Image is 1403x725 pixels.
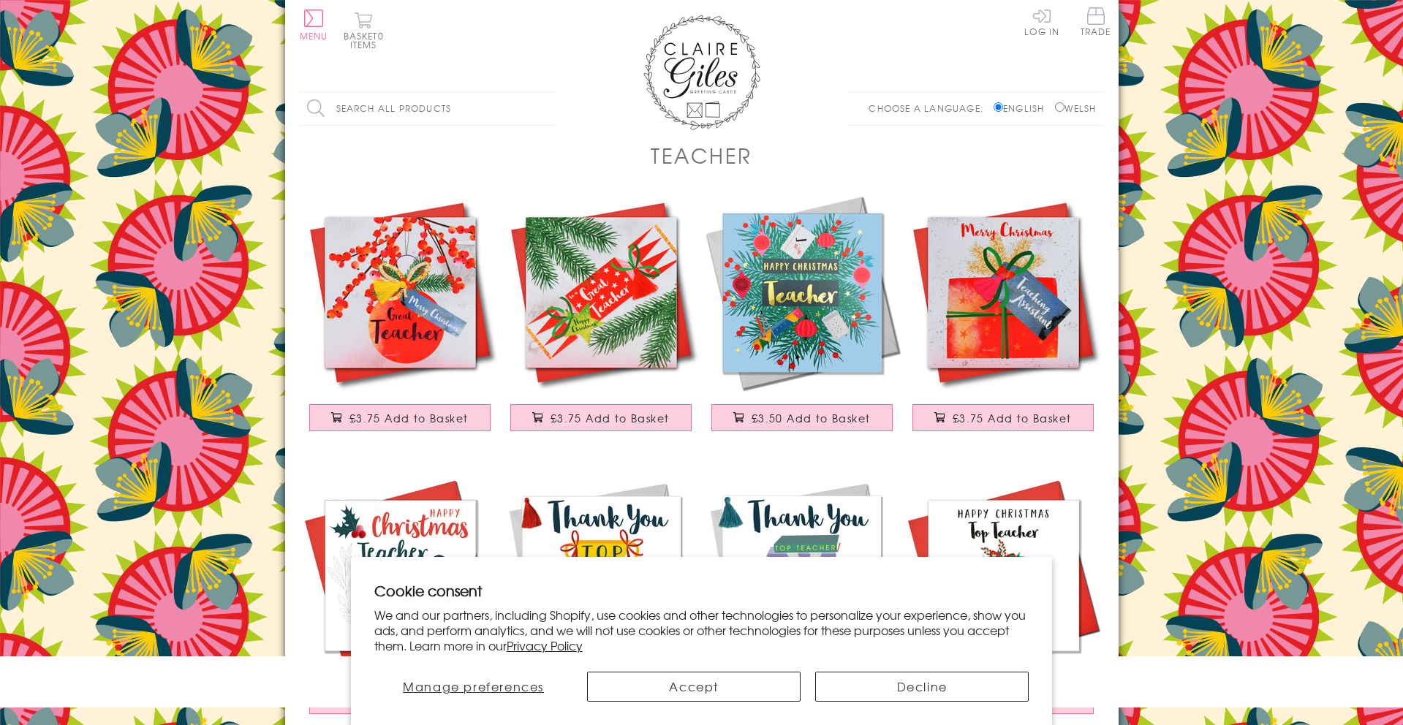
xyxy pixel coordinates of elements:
[374,672,573,702] button: Manage preferences
[541,92,556,125] input: Search
[711,404,893,431] button: £3.50 Add to Basket
[551,411,670,425] span: £3.75 Add to Basket
[507,637,583,654] a: Privacy Policy
[643,15,760,130] img: Claire Giles Greetings Cards
[344,12,384,49] button: Basket0 items
[309,404,491,431] button: £3.75 Add to Basket
[1055,102,1064,112] input: Welsh
[702,192,903,393] img: Christmas Card, Teacher Wreath and Baubles, text foiled in shiny gold
[994,102,1003,112] input: English
[300,92,556,125] input: Search all products
[501,192,702,446] a: Christmas Card, Cracker, To a Great Teacher, Happy Christmas, Tassel Embellished £3.75 Add to Basket
[501,192,702,393] img: Christmas Card, Cracker, To a Great Teacher, Happy Christmas, Tassel Embellished
[953,411,1072,425] span: £3.75 Add to Basket
[903,192,1104,393] img: Christmas Card, Present, Merry Christmas, Teaching Assistant, Tassel Embellished
[374,607,1029,653] p: We and our partners, including Shopify, use cookies and other technologies to personalize your ex...
[300,192,501,393] img: Christmas Card, Bauble and Berries, Great Teacher, Tassel Embellished
[510,404,692,431] button: £3.75 Add to Basket
[702,475,903,676] img: Thank You Teacher Card, Medal & Books, Embellished with a colourful tassel
[903,475,1104,676] img: Christmas Card, Pile of School Books, Top Teacher, Embellished with pompoms
[300,475,501,676] img: Christmas Card, Robin classroom, Teacher, Embellished with colourful pompoms
[300,29,328,42] span: Menu
[1055,102,1097,115] label: Welsh
[1024,7,1059,36] a: Log In
[994,102,1051,115] label: English
[702,192,903,446] a: Christmas Card, Teacher Wreath and Baubles, text foiled in shiny gold £3.50 Add to Basket
[587,672,801,702] button: Accept
[349,411,469,425] span: £3.75 Add to Basket
[350,29,384,51] span: 0 items
[1081,7,1111,39] a: Trade
[752,411,871,425] span: £3.50 Add to Basket
[300,192,501,446] a: Christmas Card, Bauble and Berries, Great Teacher, Tassel Embellished £3.75 Add to Basket
[403,677,544,695] span: Manage preferences
[903,192,1104,446] a: Christmas Card, Present, Merry Christmas, Teaching Assistant, Tassel Embellished £3.75 Add to Basket
[912,404,1094,431] button: £3.75 Add to Basket
[651,140,752,170] h1: Teacher
[869,102,991,115] p: Choose a language:
[1081,7,1111,36] span: Trade
[374,580,1029,601] h2: Cookie consent
[501,475,702,676] img: Thank You Teacher Card, Trophy, Embellished with a colourful tassel
[300,10,328,40] button: Menu
[815,672,1029,702] button: Decline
